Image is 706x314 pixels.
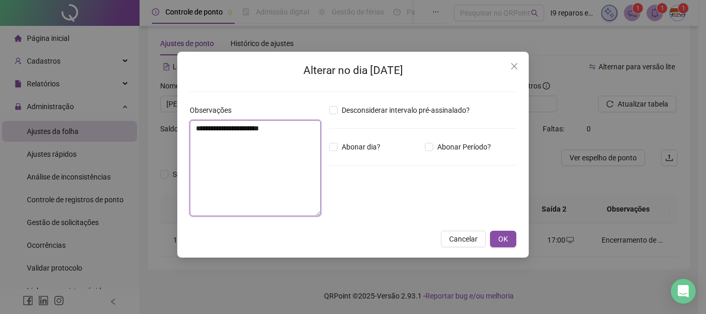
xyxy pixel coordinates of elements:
[490,231,516,247] button: OK
[671,279,696,304] div: Open Intercom Messenger
[449,233,478,245] span: Cancelar
[337,141,385,153] span: Abonar dia?
[433,141,495,153] span: Abonar Período?
[498,233,508,245] span: OK
[510,62,518,70] span: close
[506,58,523,74] button: Close
[337,104,474,116] span: Desconsiderar intervalo pré-assinalado?
[190,62,516,79] h2: Alterar no dia [DATE]
[441,231,486,247] button: Cancelar
[190,104,238,116] label: Observações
